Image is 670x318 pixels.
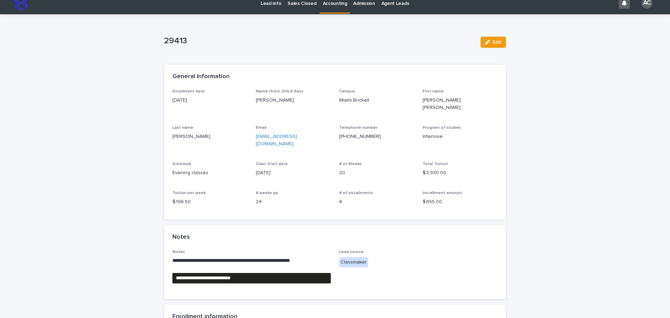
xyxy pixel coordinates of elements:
[172,169,247,177] p: Evening classes
[256,198,331,206] p: 24
[339,169,414,177] p: 20
[172,234,190,241] h2: Notes
[423,198,498,206] p: $ 655.00
[172,97,247,104] p: [DATE]
[164,36,475,46] p: 29413
[256,191,278,195] span: # weeks pp
[172,250,185,254] span: Notes
[339,257,368,267] div: Classmaker
[172,191,206,195] span: Tuition per week
[339,89,355,94] span: Campus
[423,191,462,195] span: Installment amount
[339,134,381,139] a: [PHONE_NUMBER]
[493,40,501,45] span: Edit
[172,73,230,81] h2: General Information
[172,162,191,166] span: Schedule
[339,97,414,104] p: Miami Brickell
[256,134,297,146] a: [EMAIL_ADDRESS][DOMAIN_NAME]
[339,162,362,166] span: # of Weeks
[423,97,498,111] p: [PERSON_NAME] [PERSON_NAME]
[339,191,373,195] span: # of installments
[423,133,498,140] p: Intensive
[172,89,205,94] span: Enrollment date
[172,133,247,140] p: [PERSON_NAME]
[256,97,331,104] p: [PERSON_NAME]
[339,250,364,254] span: Lead source
[339,126,378,130] span: Telephone number
[423,126,461,130] span: Program of studies
[256,89,303,94] span: Name (from OHLA Rep)
[339,198,414,206] p: 6
[423,169,498,177] p: $ 3,930.00
[423,162,448,166] span: Total Tuition
[256,126,267,130] span: Email
[423,89,444,94] span: First name
[172,198,247,206] p: $ 196.50
[481,37,506,48] button: Edit
[256,162,288,166] span: Class Start date
[172,126,193,130] span: Last name
[256,169,331,177] p: [DATE]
